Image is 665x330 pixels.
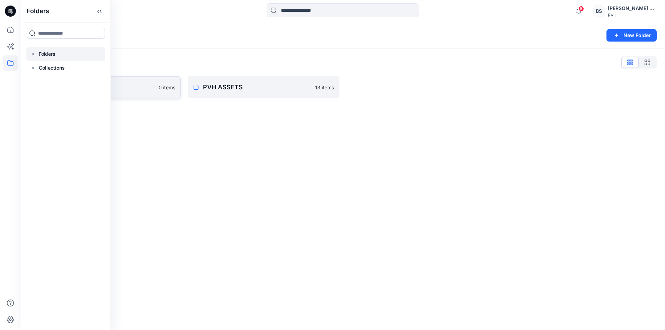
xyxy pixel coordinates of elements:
[203,82,311,92] p: PVH ASSETS
[593,5,605,17] div: BS
[606,29,657,42] button: New Folder
[578,6,584,11] span: 5
[159,84,175,91] p: 0 items
[315,84,334,91] p: 13 items
[608,4,656,12] div: [PERSON_NAME] Silk
[188,76,339,98] a: PVH ASSETS13 items
[39,64,65,72] p: Collections
[608,12,656,18] div: PVH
